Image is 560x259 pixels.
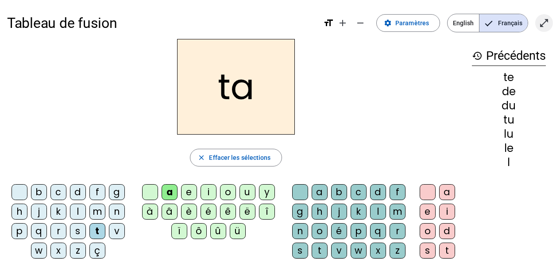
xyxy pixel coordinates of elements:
[472,46,546,66] h3: Précédents
[209,152,270,163] span: Effacer les sélections
[390,184,406,200] div: f
[177,39,295,135] h2: ta
[259,184,275,200] div: y
[384,19,392,27] mat-icon: settings
[390,204,406,220] div: m
[50,204,66,220] div: k
[70,223,86,239] div: s
[312,204,328,220] div: h
[31,223,47,239] div: q
[292,243,308,259] div: s
[220,204,236,220] div: ê
[337,18,348,28] mat-icon: add
[439,184,455,200] div: a
[50,243,66,259] div: x
[334,14,351,32] button: Augmenter la taille de la police
[259,204,275,220] div: î
[472,86,546,97] div: de
[230,223,246,239] div: ü
[448,14,479,32] span: English
[439,243,455,259] div: t
[171,223,187,239] div: ï
[312,243,328,259] div: t
[376,14,440,32] button: Paramètres
[331,243,347,259] div: v
[420,243,436,259] div: s
[12,223,27,239] div: p
[292,204,308,220] div: g
[201,204,216,220] div: é
[109,204,125,220] div: n
[351,204,367,220] div: k
[535,14,553,32] button: Entrer en plein écran
[370,204,386,220] div: l
[420,204,436,220] div: e
[31,243,47,259] div: w
[355,18,366,28] mat-icon: remove
[351,14,369,32] button: Diminuer la taille de la police
[331,204,347,220] div: j
[191,223,207,239] div: ô
[370,243,386,259] div: x
[472,157,546,168] div: l
[31,204,47,220] div: j
[472,143,546,154] div: le
[292,223,308,239] div: n
[390,243,406,259] div: z
[312,223,328,239] div: o
[70,184,86,200] div: d
[472,129,546,139] div: lu
[390,223,406,239] div: r
[351,223,367,239] div: p
[447,14,528,32] mat-button-toggle-group: Language selection
[109,184,125,200] div: g
[109,223,125,239] div: v
[197,154,205,162] mat-icon: close
[351,184,367,200] div: c
[239,204,255,220] div: ë
[70,204,86,220] div: l
[201,184,216,200] div: i
[210,223,226,239] div: û
[331,223,347,239] div: é
[7,9,316,37] h1: Tableau de fusion
[162,184,178,200] div: a
[370,223,386,239] div: q
[181,184,197,200] div: e
[539,18,549,28] mat-icon: open_in_full
[162,204,178,220] div: â
[472,72,546,83] div: te
[181,204,197,220] div: è
[89,184,105,200] div: f
[12,204,27,220] div: h
[331,184,347,200] div: b
[142,204,158,220] div: à
[479,14,528,32] span: Français
[89,204,105,220] div: m
[370,184,386,200] div: d
[50,223,66,239] div: r
[395,18,429,28] span: Paramètres
[70,243,86,259] div: z
[220,184,236,200] div: o
[239,184,255,200] div: u
[439,204,455,220] div: i
[89,243,105,259] div: ç
[472,50,483,61] mat-icon: history
[472,115,546,125] div: tu
[312,184,328,200] div: a
[439,223,455,239] div: d
[351,243,367,259] div: w
[323,18,334,28] mat-icon: format_size
[420,223,436,239] div: o
[50,184,66,200] div: c
[89,223,105,239] div: t
[190,149,282,166] button: Effacer les sélections
[472,101,546,111] div: du
[31,184,47,200] div: b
